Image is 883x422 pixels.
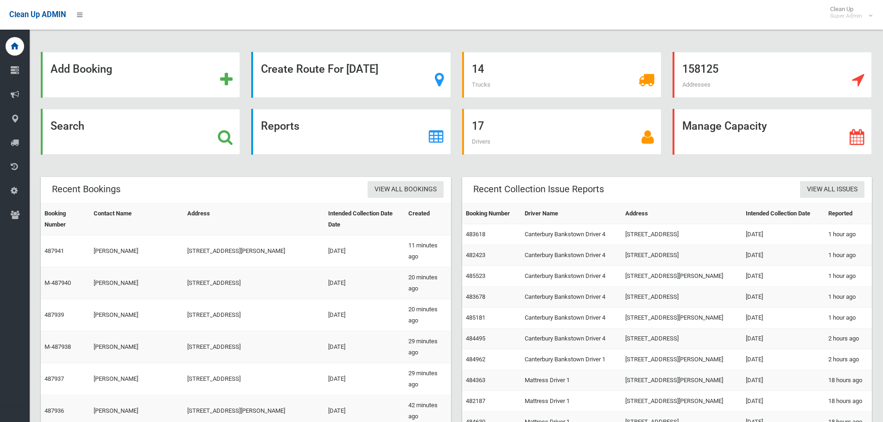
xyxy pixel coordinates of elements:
small: Super Admin [830,13,862,19]
td: [STREET_ADDRESS] [184,331,324,363]
td: 20 minutes ago [405,299,451,331]
td: [STREET_ADDRESS][PERSON_NAME] [622,266,742,287]
a: M-487940 [44,279,71,286]
th: Intended Collection Date Date [324,203,405,235]
a: 158125 Addresses [673,52,872,98]
td: [DATE] [742,287,825,308]
a: View All Issues [800,181,864,198]
td: [PERSON_NAME] [90,299,183,331]
th: Booking Number [41,203,90,235]
a: 482423 [466,252,485,258]
a: Add Booking [41,52,240,98]
a: 487936 [44,407,64,414]
td: [STREET_ADDRESS] [184,299,324,331]
a: View All Bookings [368,181,444,198]
span: Drivers [472,138,490,145]
td: [STREET_ADDRESS] [622,224,742,245]
td: Mattress Driver 1 [521,391,622,412]
a: 483618 [466,231,485,238]
th: Contact Name [90,203,183,235]
td: [DATE] [742,349,825,370]
th: Address [184,203,324,235]
td: Canterbury Bankstown Driver 4 [521,266,622,287]
td: 2 hours ago [825,349,872,370]
td: [STREET_ADDRESS] [184,363,324,395]
td: [STREET_ADDRESS] [184,267,324,299]
a: Reports [251,109,451,155]
td: 18 hours ago [825,391,872,412]
strong: 17 [472,120,484,132]
td: [PERSON_NAME] [90,331,183,363]
header: Recent Collection Issue Reports [462,180,615,198]
th: Created [405,203,451,235]
td: 1 hour ago [825,224,872,245]
strong: 14 [472,63,484,76]
td: 2 hours ago [825,328,872,349]
td: [PERSON_NAME] [90,267,183,299]
td: 29 minutes ago [405,363,451,395]
td: [DATE] [742,308,825,328]
header: Recent Bookings [41,180,132,198]
td: [DATE] [324,363,405,395]
td: [DATE] [324,235,405,267]
span: Clean Up [826,6,871,19]
strong: Create Route For [DATE] [261,63,378,76]
td: [STREET_ADDRESS][PERSON_NAME] [622,391,742,412]
a: 484363 [466,377,485,384]
td: [STREET_ADDRESS] [622,287,742,308]
td: [DATE] [742,245,825,266]
td: [STREET_ADDRESS] [622,245,742,266]
a: 487939 [44,311,64,318]
td: [STREET_ADDRESS][PERSON_NAME] [622,370,742,391]
th: Driver Name [521,203,622,224]
td: [DATE] [324,299,405,331]
td: Canterbury Bankstown Driver 4 [521,224,622,245]
th: Intended Collection Date [742,203,825,224]
td: 1 hour ago [825,308,872,328]
td: 1 hour ago [825,287,872,308]
td: [PERSON_NAME] [90,235,183,267]
td: Canterbury Bankstown Driver 1 [521,349,622,370]
td: 11 minutes ago [405,235,451,267]
a: 14 Trucks [462,52,661,98]
strong: Manage Capacity [682,120,767,132]
td: Mattress Driver 1 [521,370,622,391]
a: M-487938 [44,343,71,350]
td: Canterbury Bankstown Driver 4 [521,287,622,308]
strong: Search [51,120,84,132]
td: [DATE] [324,331,405,363]
a: 483678 [466,293,485,300]
td: [STREET_ADDRESS][PERSON_NAME] [622,308,742,328]
td: 1 hour ago [825,245,872,266]
a: Create Route For [DATE] [251,52,451,98]
a: 484495 [466,335,485,342]
a: 482187 [466,397,485,404]
a: Search [41,109,240,155]
td: [DATE] [742,370,825,391]
a: 485181 [466,314,485,321]
a: 487937 [44,375,64,382]
td: [DATE] [324,267,405,299]
td: [STREET_ADDRESS] [622,328,742,349]
td: 18 hours ago [825,370,872,391]
a: 484962 [466,356,485,363]
td: [DATE] [742,328,825,349]
span: Addresses [682,81,711,88]
a: 485523 [466,272,485,279]
td: 20 minutes ago [405,267,451,299]
th: Booking Number [462,203,521,224]
td: 1 hour ago [825,266,872,287]
td: [STREET_ADDRESS][PERSON_NAME] [622,349,742,370]
span: Clean Up ADMIN [9,10,66,19]
td: Canterbury Bankstown Driver 4 [521,328,622,349]
td: [DATE] [742,391,825,412]
span: Trucks [472,81,490,88]
th: Reported [825,203,872,224]
td: [DATE] [742,224,825,245]
td: Canterbury Bankstown Driver 4 [521,245,622,266]
strong: 158125 [682,63,718,76]
strong: Add Booking [51,63,112,76]
strong: Reports [261,120,299,132]
a: Manage Capacity [673,109,872,155]
td: [PERSON_NAME] [90,363,183,395]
